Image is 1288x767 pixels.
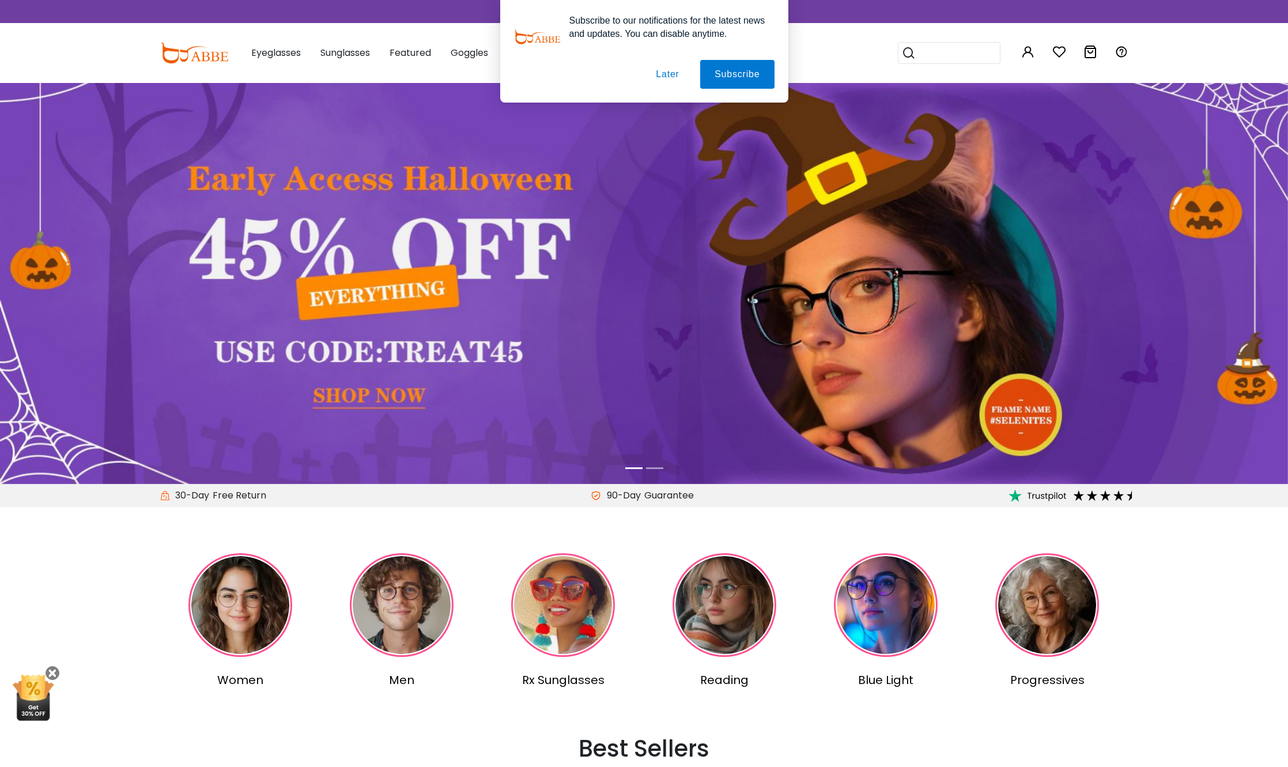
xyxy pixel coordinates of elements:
[647,671,803,689] div: Reading
[12,675,55,721] img: mini welcome offer
[485,553,641,689] a: Rx Sunglasses
[188,553,292,657] img: Women
[323,553,480,689] a: Men
[834,553,938,657] img: Blue Light
[995,553,1099,657] img: Progressives
[641,489,697,502] div: Guarantee
[673,553,776,657] img: Reading
[511,553,615,657] img: Rx Sunglasses
[641,60,693,89] button: Later
[163,671,319,689] div: Women
[209,489,270,502] div: Free Return
[163,553,319,689] a: Women
[601,489,641,502] span: 90-Day
[807,553,964,689] a: Blue Light
[514,14,560,60] img: notification icon
[560,14,775,40] div: Subscribe to our notifications for the latest news and updates. You can disable anytime.
[647,553,803,689] a: Reading
[160,735,1128,762] h2: Best Sellers
[969,671,1125,689] div: Progressives
[807,671,964,689] div: Blue Light
[323,671,480,689] div: Men
[700,60,774,89] button: Subscribe
[350,553,454,657] img: Men
[169,489,209,502] span: 30-Day
[969,553,1125,689] a: Progressives
[485,671,641,689] div: Rx Sunglasses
